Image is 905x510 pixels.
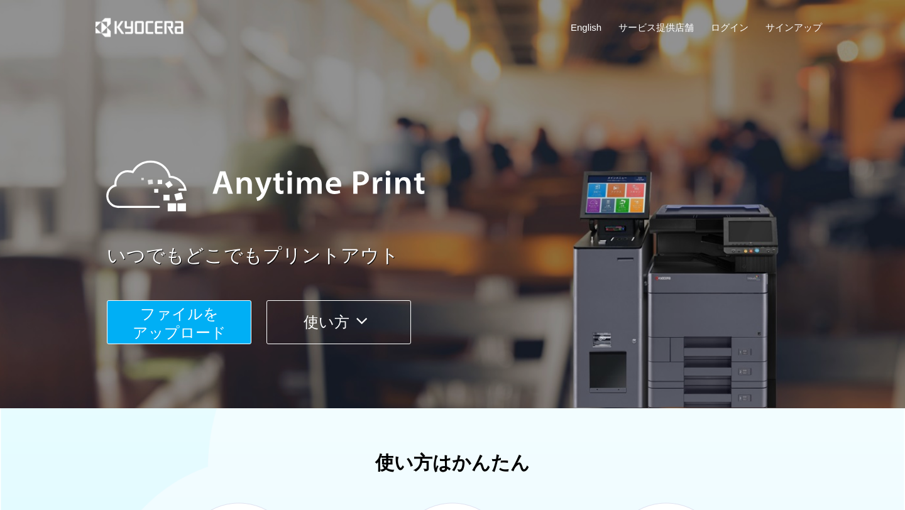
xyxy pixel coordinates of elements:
button: ファイルを​​アップロード [107,300,251,344]
a: いつでもどこでもプリントアウト [107,242,830,269]
button: 使い方 [266,300,411,344]
a: サービス提供店舗 [618,21,694,34]
a: サインアップ [765,21,822,34]
a: English [571,21,601,34]
a: ログイン [711,21,749,34]
span: ファイルを ​​アップロード [133,305,226,341]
